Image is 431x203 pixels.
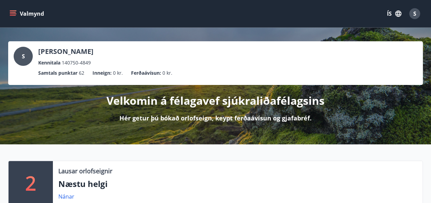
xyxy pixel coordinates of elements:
[119,114,312,122] p: Hér getur þú bókað orlofseign, keypt ferðaávísun og gjafabréf.
[58,166,112,175] p: Lausar orlofseignir
[162,69,172,77] span: 0 kr.
[406,5,423,22] button: S
[58,178,417,190] p: Næstu helgi
[79,69,84,77] span: 62
[38,69,77,77] p: Samtals punktar
[92,69,112,77] p: Inneign :
[22,53,25,60] span: S
[113,69,123,77] span: 0 kr.
[413,10,416,17] span: S
[131,69,161,77] p: Ferðaávísun :
[38,59,60,67] p: Kennitala
[383,8,405,20] button: ÍS
[62,59,91,67] span: 140750-4849
[25,170,36,196] p: 2
[106,93,325,108] p: Velkomin á félagavef sjúkraliðafélagsins
[8,8,47,20] button: menu
[38,47,94,56] p: [PERSON_NAME]
[58,193,74,200] a: Nánar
